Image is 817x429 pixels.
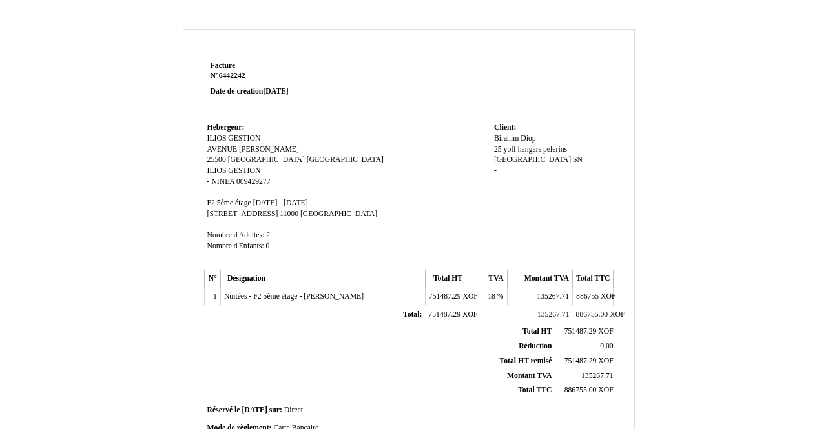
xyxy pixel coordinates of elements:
[266,242,270,250] span: 0
[284,406,303,414] span: Direct
[228,155,305,164] span: [GEOGRAPHIC_DATA]
[204,270,220,288] th: N°
[211,177,270,186] span: NINEA 009429277
[519,342,552,350] span: Réduction
[207,145,299,154] span: AVENUE [PERSON_NAME]
[494,155,571,164] span: [GEOGRAPHIC_DATA]
[537,310,570,319] span: 135267.71
[425,270,466,288] th: Total HT
[494,166,497,175] span: -
[300,210,377,218] span: [GEOGRAPHIC_DATA]
[466,288,507,306] td: %
[224,292,364,301] span: Nuitées - F2 5ème étage - [PERSON_NAME]
[499,357,552,365] span: Total HT remisé
[573,155,583,164] span: SN
[263,87,288,95] span: [DATE]
[219,72,245,80] span: 6442242
[564,386,597,394] span: 886755.00
[488,292,495,301] span: 18
[573,306,614,324] td: XOF
[429,292,461,301] span: 751487.29
[207,210,278,218] span: [STREET_ADDRESS]
[207,166,227,175] span: ILIOS
[207,177,210,186] span: -
[494,123,516,132] span: Client:
[242,406,267,414] span: [DATE]
[428,310,460,319] span: 751487.29
[494,134,519,143] span: Birahim
[573,288,614,306] td: XOF
[269,406,282,414] span: sur:
[576,292,599,301] span: 886755
[228,166,260,175] span: GESTION
[573,270,614,288] th: Total TTC
[521,134,535,143] span: Diop
[564,357,597,365] span: 751487.29
[425,306,466,324] td: XOF
[207,242,264,250] span: Nombre d'Enfants:
[507,270,572,288] th: Montant TVA
[207,199,251,207] span: F2 5ème étage
[576,310,608,319] span: 886755.00
[518,386,552,394] span: Total TTC
[600,342,613,350] span: 0,00
[537,292,569,301] span: 135267.71
[280,210,298,218] span: 11000
[554,383,615,398] td: XOF
[494,145,567,154] span: 25 yoff hangars pelerins
[207,134,261,143] span: ILIOS GESTION
[220,270,425,288] th: Désignation
[554,324,615,339] td: XOF
[425,288,466,306] td: XOF
[522,327,552,335] span: Total HT
[466,270,507,288] th: TVA
[253,199,308,207] span: [DATE] - [DATE]
[564,327,597,335] span: 751487.29
[211,71,365,81] strong: N°
[581,372,614,380] span: 135267.71
[403,310,422,319] span: Total:
[266,231,270,239] span: 2
[204,288,220,306] td: 1
[207,155,226,164] span: 25500
[307,155,384,164] span: [GEOGRAPHIC_DATA]
[207,406,240,414] span: Réservé le
[207,123,245,132] span: Hebergeur:
[211,87,289,95] strong: Date de création
[554,354,615,368] td: XOF
[507,372,552,380] span: Montant TVA
[207,231,265,239] span: Nombre d'Adultes:
[211,61,236,70] span: Facture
